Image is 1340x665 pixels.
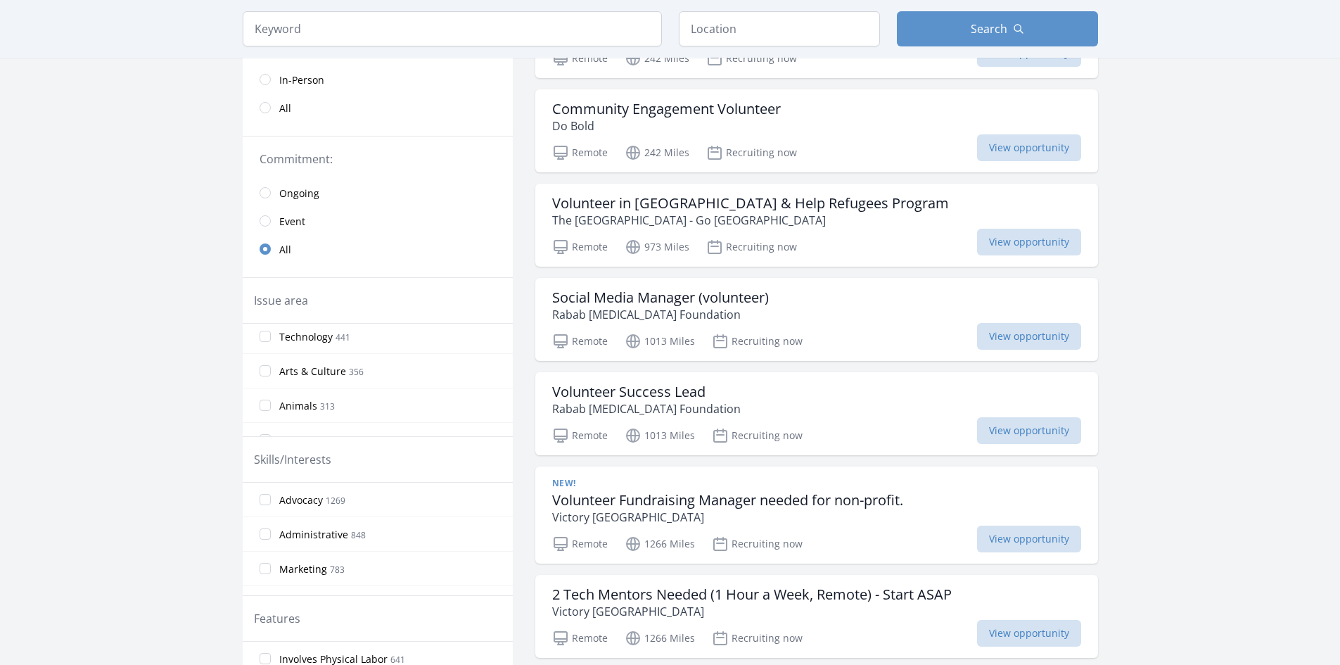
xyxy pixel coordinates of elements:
p: 1266 Miles [625,536,695,552]
a: Ongoing [243,179,513,207]
p: Remote [552,630,608,647]
p: 973 Miles [625,239,689,255]
legend: Issue area [254,292,308,309]
span: View opportunity [977,229,1081,255]
a: Volunteer in [GEOGRAPHIC_DATA] & Help Refugees Program The [GEOGRAPHIC_DATA] - Go [GEOGRAPHIC_DAT... [535,184,1098,267]
span: All [279,243,291,257]
span: View opportunity [977,323,1081,350]
input: Advocacy 1269 [260,494,271,505]
span: Marketing [279,562,327,576]
input: Location [679,11,880,46]
p: Remote [552,239,608,255]
a: Social Media Manager (volunteer) Rabab [MEDICAL_DATA] Foundation Remote 1013 Miles Recruiting now... [535,278,1098,361]
a: All [243,94,513,122]
span: Arts & Culture [279,365,346,379]
a: Community Engagement Volunteer Do Bold Remote 242 Miles Recruiting now View opportunity [535,89,1098,172]
legend: Features [254,610,300,627]
h3: Community Engagement Volunteer [552,101,781,118]
p: Recruiting now [712,630,803,647]
h3: Volunteer Fundraising Manager needed for non-profit. [552,492,903,509]
p: 1013 Miles [625,333,695,350]
input: Marketing 783 [260,563,271,574]
input: Administrative 848 [260,528,271,540]
legend: Commitment: [260,151,496,167]
input: Involves Physical Labor 641 [260,653,271,664]
p: Recruiting now [712,536,803,552]
input: Keyword [243,11,662,46]
h3: Volunteer Success Lead [552,384,741,400]
span: In-Person [279,73,324,87]
span: Technology [279,330,333,344]
p: 242 Miles [625,50,689,67]
p: Remote [552,536,608,552]
input: Technology 441 [260,331,271,342]
p: Remote [552,333,608,350]
span: 313 [320,400,335,412]
a: All [243,235,513,263]
p: Recruiting now [712,427,803,444]
p: Rabab [MEDICAL_DATA] Foundation [552,400,741,417]
p: Rabab [MEDICAL_DATA] Foundation [552,306,769,323]
p: 242 Miles [625,144,689,161]
button: Search [897,11,1098,46]
span: 783 [330,564,345,576]
input: Arts & Culture 356 [260,365,271,376]
span: Animals [279,399,317,413]
span: Ongoing [279,186,319,201]
p: Victory [GEOGRAPHIC_DATA] [552,509,903,526]
span: Disabilities [279,433,331,448]
span: New! [552,478,576,489]
p: Remote [552,50,608,67]
span: 309 [334,435,349,447]
span: 1269 [326,495,345,507]
a: Event [243,207,513,235]
a: New! Volunteer Fundraising Manager needed for non-profit. Victory [GEOGRAPHIC_DATA] Remote 1266 M... [535,467,1098,564]
span: View opportunity [977,620,1081,647]
p: Recruiting now [706,144,797,161]
span: 356 [349,366,364,378]
p: 1013 Miles [625,427,695,444]
span: View opportunity [977,134,1081,161]
h3: Social Media Manager (volunteer) [552,289,769,306]
span: Administrative [279,528,348,542]
span: View opportunity [977,526,1081,552]
p: Do Bold [552,118,781,134]
span: View opportunity [977,417,1081,444]
a: Volunteer Success Lead Rabab [MEDICAL_DATA] Foundation Remote 1013 Miles Recruiting now View oppo... [535,372,1098,455]
p: Recruiting now [712,333,803,350]
a: 2 Tech Mentors Needed (1 Hour a Week, Remote) - Start ASAP Victory [GEOGRAPHIC_DATA] Remote 1266 ... [535,575,1098,658]
input: Disabilities 309 [260,434,271,445]
span: All [279,101,291,115]
p: Recruiting now [706,239,797,255]
span: 441 [336,331,350,343]
a: In-Person [243,65,513,94]
p: 1266 Miles [625,630,695,647]
span: Advocacy [279,493,323,507]
p: Victory [GEOGRAPHIC_DATA] [552,603,952,620]
h3: Volunteer in [GEOGRAPHIC_DATA] & Help Refugees Program [552,195,949,212]
span: 848 [351,529,366,541]
p: The [GEOGRAPHIC_DATA] - Go [GEOGRAPHIC_DATA] [552,212,949,229]
legend: Skills/Interests [254,451,331,468]
h3: 2 Tech Mentors Needed (1 Hour a Week, Remote) - Start ASAP [552,586,952,603]
input: Animals 313 [260,400,271,411]
p: Remote [552,144,608,161]
span: Search [971,20,1007,37]
p: Remote [552,427,608,444]
p: Recruiting now [706,50,797,67]
span: Event [279,215,305,229]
